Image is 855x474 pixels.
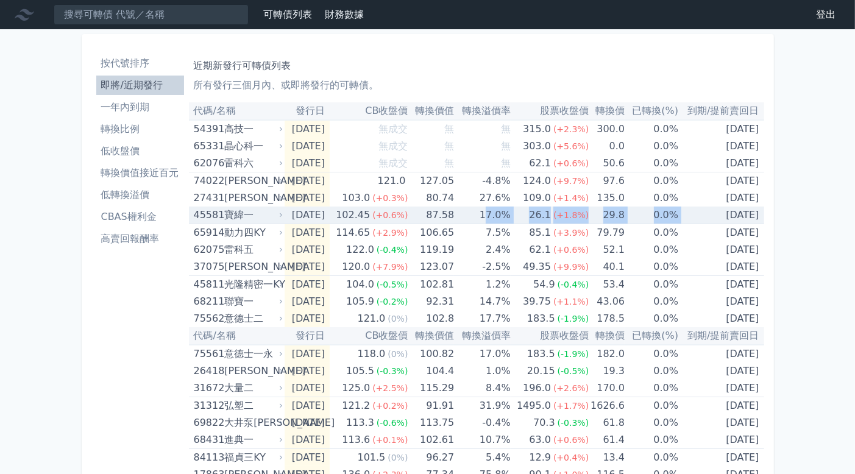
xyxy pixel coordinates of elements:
div: 12.9 [527,449,553,466]
td: [DATE] [285,414,330,431]
span: (+0.6%) [553,158,589,168]
td: [DATE] [285,276,330,294]
div: 109.0 [520,189,553,207]
td: [DATE] [285,397,330,415]
td: 17.0% [454,207,511,224]
th: 代碼/名稱 [189,327,285,345]
div: 雷科五 [224,241,280,258]
div: 意德士一永 [224,345,280,363]
div: 大井泵[PERSON_NAME] [224,414,280,431]
div: 31312 [194,397,222,414]
td: 79.79 [589,224,625,242]
span: 無 [501,140,511,152]
a: 低轉換溢價 [96,185,184,205]
a: 可轉債列表 [263,9,312,20]
td: 115.29 [408,380,454,397]
td: 61.4 [589,431,625,449]
th: 轉換溢價率 [454,327,511,345]
div: 雷科六 [224,155,280,172]
div: [PERSON_NAME] [224,258,280,275]
h1: 近期新發行可轉債列表 [194,58,759,73]
td: 0.0% [625,189,678,207]
td: 0.0% [625,172,678,190]
span: 無成交 [378,157,408,169]
td: 50.6 [589,155,625,172]
div: 31672 [194,380,222,397]
div: 196.0 [520,380,553,397]
span: 無 [444,157,454,169]
th: 發行日 [285,102,330,120]
div: 124.0 [520,172,553,189]
th: 股票收盤價 [511,327,589,345]
td: 182.0 [589,345,625,363]
td: [DATE] [285,224,330,242]
td: [DATE] [678,345,764,363]
td: -4.8% [454,172,511,190]
th: 到期/提前賣回日 [678,327,764,345]
th: 轉換價值 [408,327,454,345]
span: (+0.6%) [553,245,589,255]
td: [DATE] [285,241,330,258]
span: (+0.6%) [372,210,408,220]
th: 轉換溢價率 [454,102,511,120]
td: [DATE] [678,414,764,431]
div: 114.65 [333,224,372,241]
span: 無 [501,157,511,169]
td: 8.4% [454,380,511,397]
li: 即將/近期發行 [96,78,184,93]
li: 轉換比例 [96,122,184,136]
div: 45811 [194,276,222,293]
div: 121.0 [355,310,388,327]
td: 102.61 [408,431,454,449]
div: 1495.0 [514,397,553,414]
td: [DATE] [678,397,764,415]
a: 一年內到期 [96,97,184,117]
span: (+9.9%) [553,262,589,272]
td: 104.4 [408,363,454,380]
span: (+0.1%) [372,435,408,445]
td: 0.0% [625,207,678,224]
td: [DATE] [678,310,764,327]
div: 39.75 [520,293,553,310]
div: 聊天小工具 [794,416,855,474]
td: 96.27 [408,449,454,467]
span: (-1.9%) [558,349,589,359]
td: 0.0% [625,431,678,449]
div: 75562 [194,310,222,327]
div: 102.45 [333,207,372,224]
span: (+2.6%) [553,383,589,393]
div: 121.2 [339,397,372,414]
div: 大量二 [224,380,280,397]
div: 183.5 [525,310,558,327]
span: (0%) [388,314,408,324]
div: 125.0 [339,380,372,397]
td: [DATE] [678,241,764,258]
div: 103.0 [339,189,372,207]
span: (-0.5%) [558,366,589,376]
td: 87.58 [408,207,454,224]
td: 97.6 [589,172,625,190]
a: 轉換價值接近百元 [96,163,184,183]
td: 113.75 [408,414,454,431]
th: 代碼/名稱 [189,102,285,120]
li: 低轉換溢價 [96,188,184,202]
td: 0.0% [625,414,678,431]
th: 轉換價值 [408,102,454,120]
div: 動力四KY [224,224,280,241]
a: 財務數據 [325,9,364,20]
td: 170.0 [589,380,625,397]
span: (+0.3%) [372,193,408,203]
td: 0.0% [625,120,678,138]
td: 92.31 [408,293,454,310]
td: 40.1 [589,258,625,276]
iframe: Chat Widget [794,416,855,474]
div: [PERSON_NAME] [224,363,280,380]
span: (-0.4%) [377,245,408,255]
div: 45581 [194,207,222,224]
td: 5.4% [454,449,511,467]
div: 121.0 [375,172,408,189]
div: 74022 [194,172,222,189]
div: 68211 [194,293,222,310]
li: 按代號排序 [96,56,184,71]
td: 123.07 [408,258,454,276]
